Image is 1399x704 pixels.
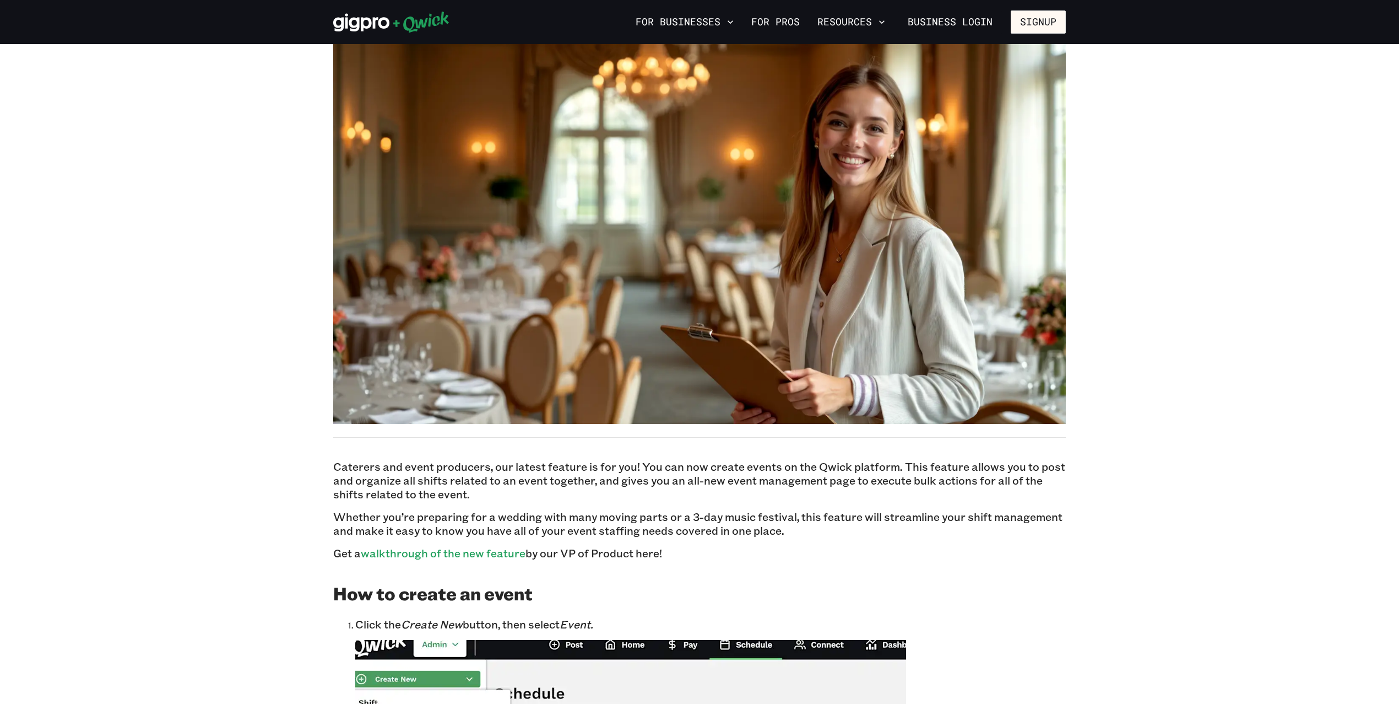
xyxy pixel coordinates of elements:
button: Signup [1011,10,1066,34]
i: Create New [401,617,463,631]
img: Woman holding clipboard in dining room [333,12,1066,424]
p: Caterers and event producers, our latest feature is for you! You can now create events on the Qwi... [333,460,1066,501]
p: Whether you’re preparing for a wedding with many moving parts or a 3-day music festival, this fea... [333,510,1066,538]
b: How to create an event [333,582,533,605]
a: For Pros [747,13,804,31]
p: Click the button, then select [355,617,1066,631]
p: Get a by our VP of Product here! [333,546,1066,560]
a: walkthrough of the new feature [361,546,525,560]
button: For Businesses [631,13,738,31]
a: Business Login [898,10,1002,34]
button: Resources [813,13,890,31]
i: Event. [560,617,593,631]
